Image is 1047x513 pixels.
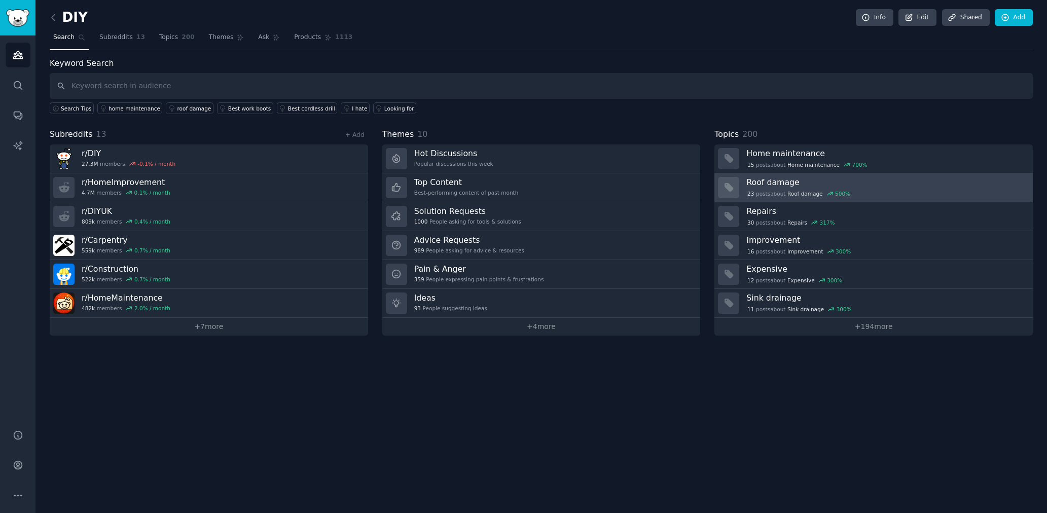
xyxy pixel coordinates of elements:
[414,247,424,254] span: 989
[53,148,75,169] img: DIY
[82,160,98,167] span: 27.3M
[746,305,852,314] div: post s about
[827,277,842,284] div: 300 %
[82,218,95,225] span: 809k
[414,276,544,283] div: People expressing pain points & frustrations
[6,9,29,27] img: GummySearch logo
[787,219,807,226] span: Repairs
[50,128,93,141] span: Subreddits
[53,235,75,256] img: Carpentry
[746,189,851,198] div: post s about
[50,289,368,318] a: r/HomeMaintenance482kmembers2.0% / month
[352,105,367,112] div: I hate
[746,206,1026,216] h3: Repairs
[335,33,352,42] span: 1113
[134,247,170,254] div: 0.7 % / month
[837,306,852,313] div: 300 %
[382,260,701,289] a: Pain & Anger359People expressing pain points & frustrations
[205,29,248,50] a: Themes
[747,277,754,284] span: 12
[787,306,824,313] span: Sink drainage
[746,148,1026,159] h3: Home maintenance
[714,289,1033,318] a: Sink drainage11postsaboutSink drainage300%
[255,29,283,50] a: Ask
[156,29,198,50] a: Topics200
[209,33,234,42] span: Themes
[746,177,1026,188] h3: Roof damage
[53,33,75,42] span: Search
[82,276,170,283] div: members
[99,33,133,42] span: Subreddits
[382,318,701,336] a: +4more
[856,9,893,26] a: Info
[746,276,843,285] div: post s about
[50,318,368,336] a: +7more
[50,10,88,26] h2: DIY
[291,29,356,50] a: Products1113
[746,292,1026,303] h3: Sink drainage
[747,248,754,255] span: 16
[109,105,160,112] div: home maintenance
[82,189,95,196] span: 4.7M
[53,292,75,314] img: HomeMaintenance
[746,235,1026,245] h3: Improvement
[373,102,416,114] a: Looking for
[787,248,823,255] span: Improvement
[294,33,321,42] span: Products
[82,160,175,167] div: members
[747,161,754,168] span: 15
[852,161,868,168] div: 700 %
[835,190,850,197] div: 500 %
[82,148,175,159] h3: r/ DIY
[82,305,95,312] span: 482k
[53,264,75,285] img: Construction
[382,144,701,173] a: Hot DiscussionsPopular discussions this week
[414,305,487,312] div: People suggesting ideas
[97,102,162,114] a: home maintenance
[288,105,335,112] div: Best cordless drill
[414,292,487,303] h3: Ideas
[414,276,424,283] span: 359
[382,173,701,202] a: Top ContentBest-performing content of past month
[134,305,170,312] div: 2.0 % / month
[714,144,1033,173] a: Home maintenance15postsaboutHome maintenance700%
[136,33,145,42] span: 13
[82,247,170,254] div: members
[228,105,271,112] div: Best work boots
[414,218,521,225] div: People asking for tools & solutions
[345,131,365,138] a: + Add
[82,235,170,245] h3: r/ Carpentry
[382,202,701,231] a: Solution Requests1000People asking for tools & solutions
[414,148,493,159] h3: Hot Discussions
[82,247,95,254] span: 559k
[134,218,170,225] div: 0.4 % / month
[50,29,89,50] a: Search
[82,189,170,196] div: members
[746,247,852,256] div: post s about
[714,260,1033,289] a: Expensive12postsaboutExpensive300%
[382,231,701,260] a: Advice Requests989People asking for advice & resources
[746,264,1026,274] h3: Expensive
[414,206,521,216] h3: Solution Requests
[50,260,368,289] a: r/Construction522kmembers0.7% / month
[414,177,519,188] h3: Top Content
[96,129,106,139] span: 13
[414,189,519,196] div: Best-performing content of past month
[747,219,754,226] span: 30
[341,102,370,114] a: I hate
[414,247,524,254] div: People asking for advice & resources
[995,9,1033,26] a: Add
[61,105,92,112] span: Search Tips
[942,9,990,26] a: Shared
[277,102,337,114] a: Best cordless drill
[384,105,414,112] div: Looking for
[134,189,170,196] div: 0.1 % / month
[820,219,835,226] div: 317 %
[82,305,170,312] div: members
[50,202,368,231] a: r/DIYUK809kmembers0.4% / month
[714,128,739,141] span: Topics
[742,129,757,139] span: 200
[898,9,936,26] a: Edit
[382,289,701,318] a: Ideas93People suggesting ideas
[746,160,868,169] div: post s about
